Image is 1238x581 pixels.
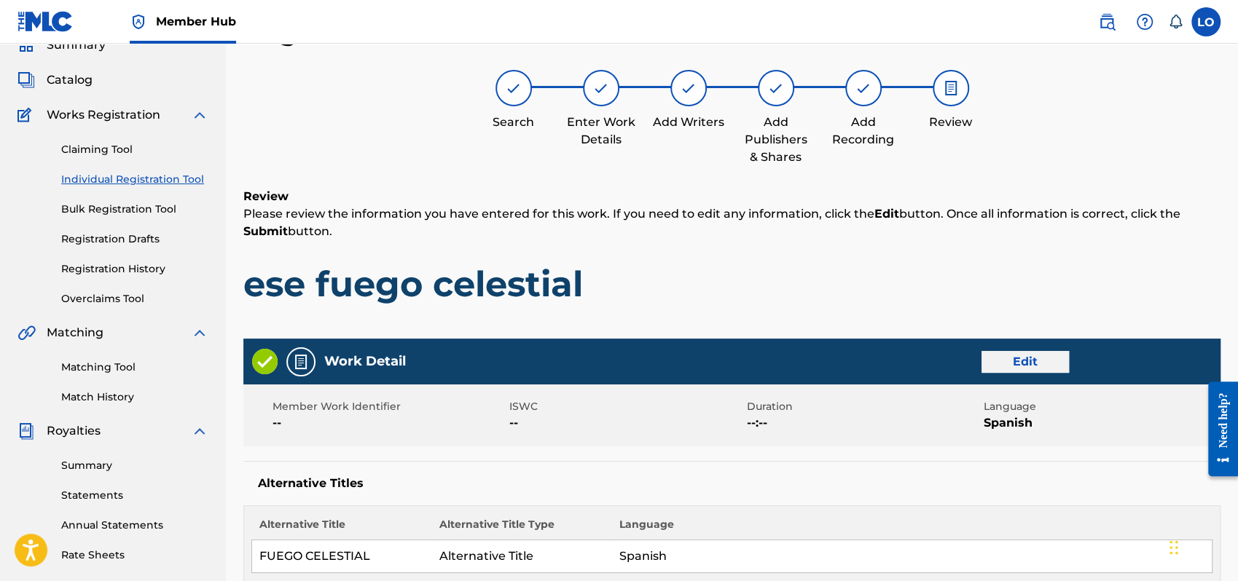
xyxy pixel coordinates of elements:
div: Add Recording [827,114,900,149]
div: Add Publishers & Shares [740,114,812,166]
img: step indicator icon for Enter Work Details [592,79,610,97]
span: Works Registration [47,106,160,124]
p: Please review the information you have entered for this work. If you need to edit any information... [243,205,1221,240]
span: Language [984,399,1217,414]
td: Alternative Title [432,540,612,573]
div: Arrastrar [1170,526,1178,569]
div: User Menu [1191,7,1221,36]
a: Rate Sheets [61,548,208,563]
a: Annual Statements [61,518,208,533]
div: Widget de chat [1165,511,1238,581]
img: step indicator icon for Add Writers [680,79,697,97]
h5: Alternative Titles [258,476,1206,491]
a: Match History [61,390,208,405]
span: ISWC [509,399,743,414]
img: expand [191,422,208,440]
strong: Edit [874,207,899,221]
div: Add Writers [652,114,725,131]
div: Search [477,114,550,131]
a: Individual Registration Tool [61,172,208,187]
img: Summary [17,36,35,54]
img: Valid [252,349,278,374]
iframe: Chat Widget [1165,511,1238,581]
td: FUEGO CELESTIAL [252,540,432,573]
span: Duration [747,399,980,414]
span: Spanish [984,414,1217,432]
span: Catalog [47,71,93,89]
span: Member Hub [156,13,236,30]
a: Registration Drafts [61,232,208,247]
a: SummarySummary [17,36,106,54]
a: Overclaims Tool [61,291,208,307]
img: Works Registration [17,106,36,124]
img: Catalog [17,71,35,89]
span: Member Work Identifier [273,399,506,414]
a: Bulk Registration Tool [61,202,208,217]
a: Public Search [1092,7,1121,36]
div: Notifications [1168,15,1183,29]
h5: Work Detail [324,353,406,370]
img: MLC Logo [17,11,74,32]
td: Spanish [612,540,1212,573]
img: search [1098,13,1116,31]
a: Statements [61,488,208,503]
h1: ese fuego celestial [243,262,1221,306]
img: Work Detail [292,353,310,371]
div: Help [1130,7,1159,36]
span: --:-- [747,414,980,432]
img: expand [191,106,208,124]
th: Alternative Title [252,517,432,540]
strong: Submit [243,224,288,238]
iframe: Resource Center [1197,371,1238,488]
img: step indicator icon for Review [942,79,960,97]
span: Matching [47,324,103,341]
span: Summary [47,36,106,54]
img: expand [191,324,208,341]
span: Royalties [47,422,101,440]
span: -- [509,414,743,432]
a: Claiming Tool [61,142,208,157]
img: Matching [17,324,36,341]
th: Language [612,517,1212,540]
button: Edit [982,351,1069,373]
img: step indicator icon for Search [505,79,522,97]
img: help [1136,13,1153,31]
div: Enter Work Details [565,114,638,149]
a: CatalogCatalog [17,71,93,89]
a: Registration History [61,261,208,277]
a: Summary [61,458,208,473]
h6: Review [243,188,1221,205]
img: step indicator icon for Add Publishers & Shares [767,79,785,97]
img: Top Rightsholder [130,13,147,31]
img: step indicator icon for Add Recording [855,79,872,97]
div: Review [914,114,987,131]
a: Matching Tool [61,360,208,375]
img: Royalties [17,422,35,440]
span: -- [273,414,506,432]
th: Alternative Title Type [432,517,612,540]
